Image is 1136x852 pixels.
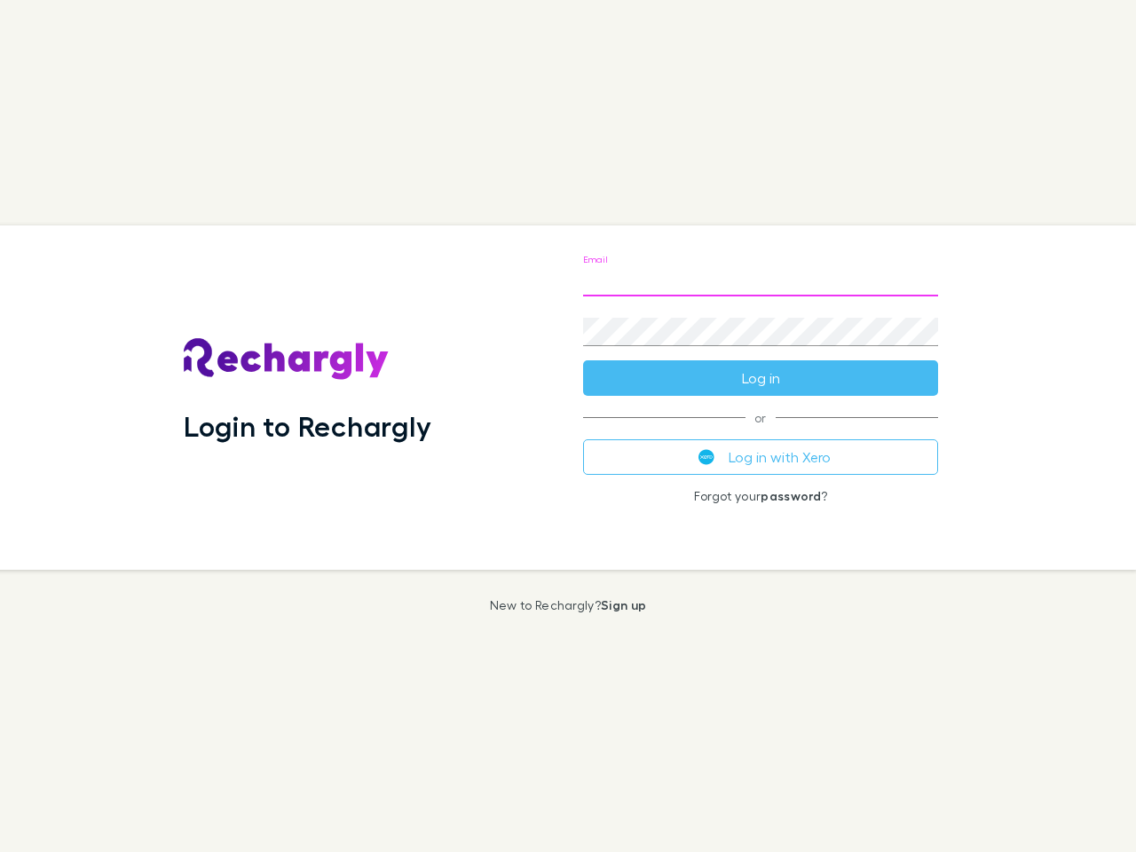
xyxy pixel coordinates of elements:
[583,360,938,396] button: Log in
[601,597,646,612] a: Sign up
[184,409,431,443] h1: Login to Rechargly
[184,338,390,381] img: Rechargly's Logo
[583,253,607,266] label: Email
[761,488,821,503] a: password
[490,598,647,612] p: New to Rechargly?
[698,449,714,465] img: Xero's logo
[583,489,938,503] p: Forgot your ?
[583,439,938,475] button: Log in with Xero
[583,417,938,418] span: or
